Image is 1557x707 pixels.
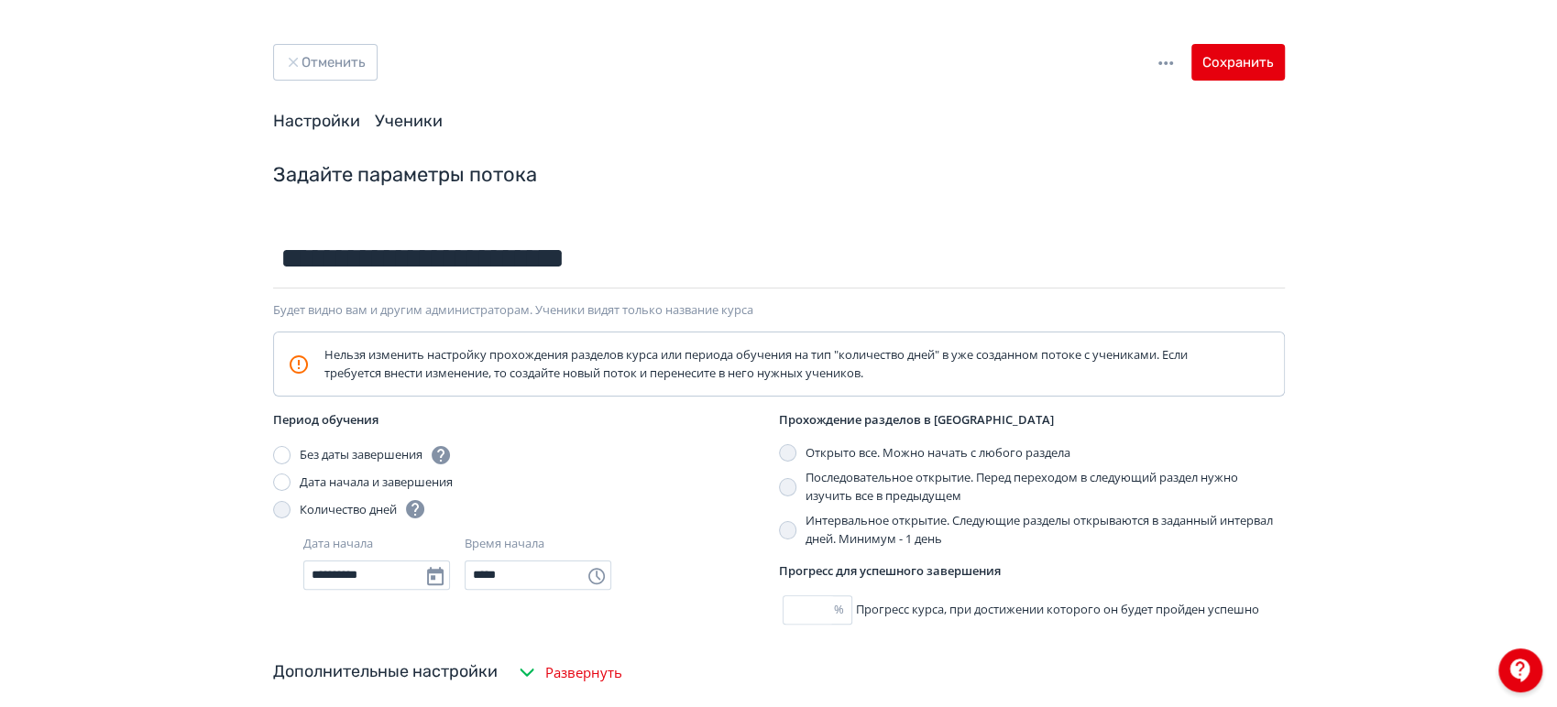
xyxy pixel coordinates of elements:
div: Количество дней [300,498,426,520]
div: Интервальное открытие. Следующие разделы открываются в заданный интервал дней. Минимум - 1 день [806,512,1285,548]
div: Период обучения [273,411,779,430]
div: Дата начала [303,535,373,553]
div: Последовательное открытие. Перед переходом в следующий раздел нужно изучить все в предыдущем [806,469,1285,505]
div: Без даты завершения [300,444,452,466]
div: Задайте параметры потока [273,162,1285,189]
div: Будет видно вам и другим администраторам. Ученики видят только название курса [273,303,1285,318]
div: Дата начала и завершения [300,473,453,492]
div: Прогресс курса, при достижении которого он будет пройден успешно [779,595,1285,625]
button: Сохранить [1191,44,1285,81]
a: Ученики [375,111,443,131]
button: Развернуть [512,654,626,691]
div: Дополнительные настройки [273,659,498,684]
span: Развернуть [545,662,622,683]
div: Нельзя изменить настройку прохождения разделов курса или периода обучения на тип "количество дней... [288,346,1241,382]
button: Отменить [273,44,378,81]
div: Время начала [465,535,544,553]
div: Прохождение разделов в [GEOGRAPHIC_DATA] [779,411,1285,430]
div: % [834,601,851,619]
div: Прогресс для успешного завершения [779,562,1285,581]
div: Открыто все. Можно начать с любого раздела [806,444,1070,462]
a: Настройки [273,111,360,131]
